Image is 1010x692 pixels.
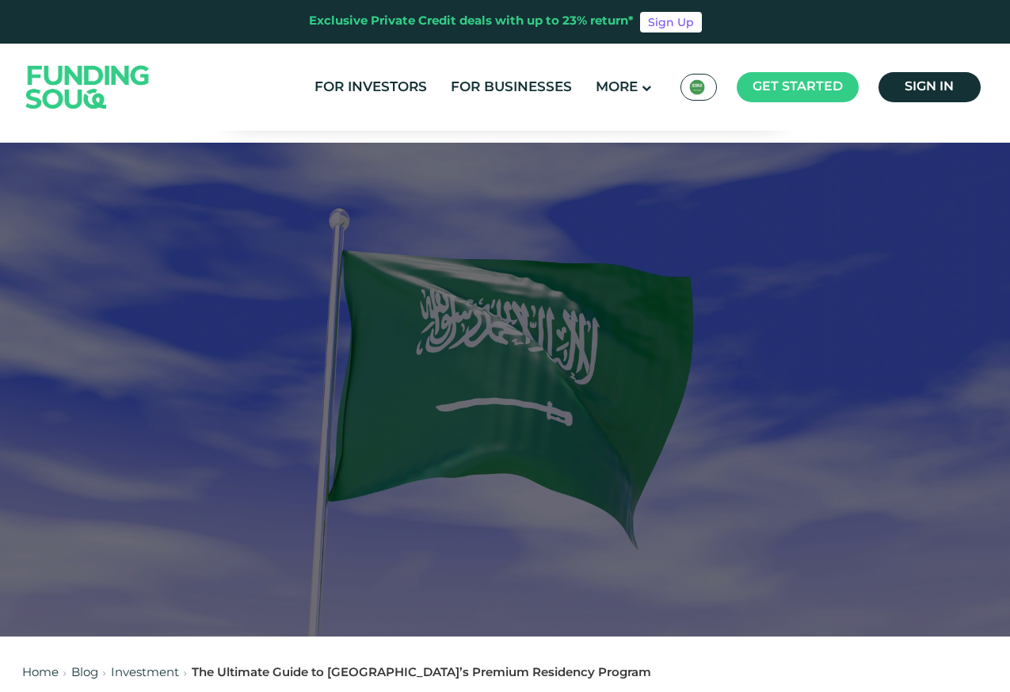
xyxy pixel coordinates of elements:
a: Blog [71,667,98,679]
div: Exclusive Private Credit deals with up to 23% return* [309,13,634,31]
a: For Investors [311,75,431,101]
a: Sign Up [640,12,702,32]
span: Sign in [905,81,954,93]
a: Home [22,667,59,679]
img: Logo [10,47,166,127]
a: Sign in [879,72,981,102]
div: The Ultimate Guide to [GEOGRAPHIC_DATA]’s Premium Residency Program [192,664,651,682]
a: Investment [111,667,179,679]
img: SA Flag [689,79,705,95]
span: More [596,81,638,94]
span: Get started [753,81,843,93]
a: For Businesses [447,75,576,101]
